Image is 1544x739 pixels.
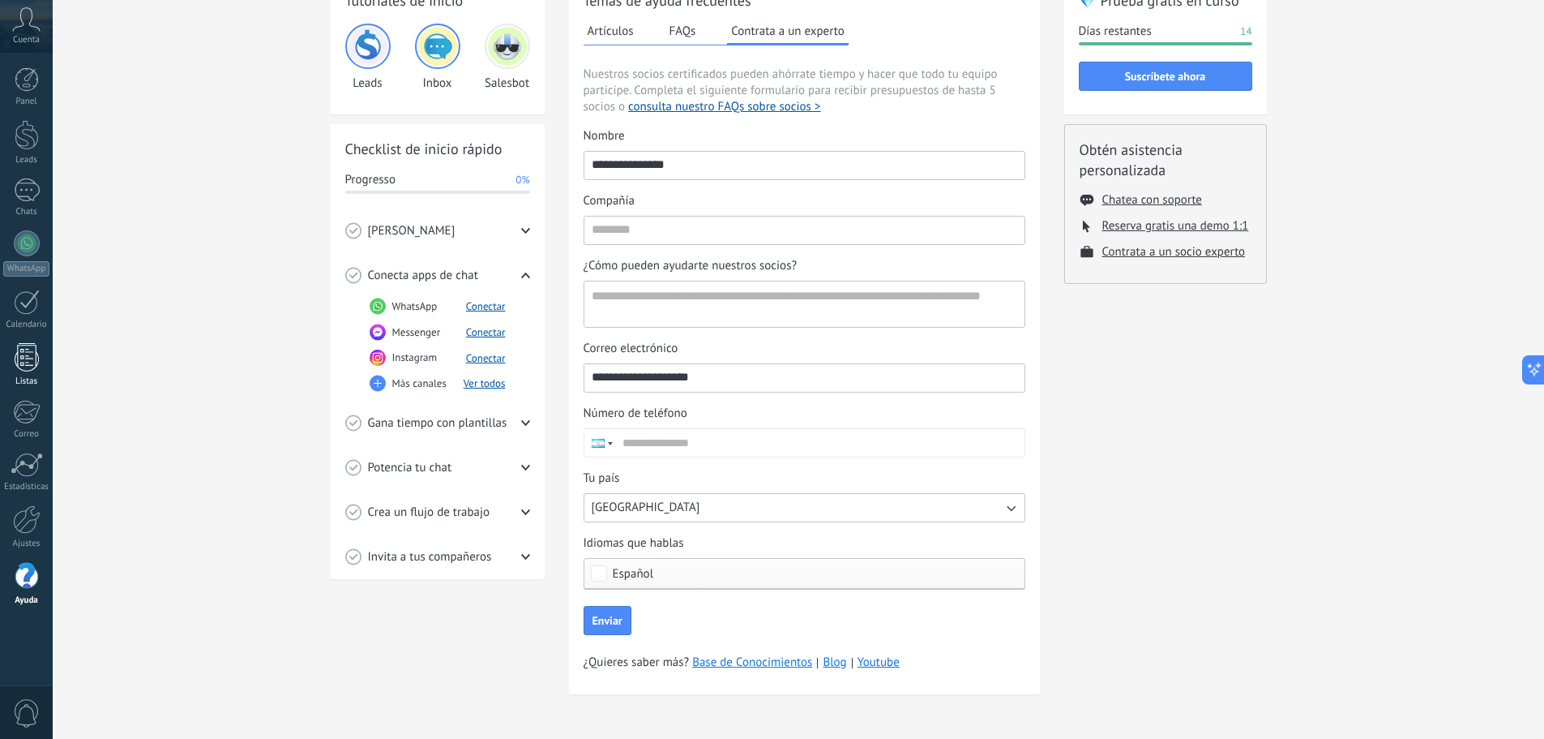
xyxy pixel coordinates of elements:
[368,415,507,432] span: Gana tiempo con plantillas
[615,429,1024,457] input: Número de teléfono
[3,261,49,277] div: WhatsApp
[592,500,700,516] span: [GEOGRAPHIC_DATA]
[13,35,40,45] span: Cuenta
[3,429,50,440] div: Correo
[1102,218,1249,234] button: Reserva gratis una demo 1:1
[368,505,490,521] span: Crea un flujo de trabajo
[665,19,700,43] button: FAQs
[584,281,1021,327] textarea: ¿Cómo pueden ayudarte nuestros socios?
[584,152,1024,178] input: Nombre
[584,193,635,209] span: Compañía
[3,320,50,330] div: Calendario
[584,535,684,552] span: Idiomas que hablas
[345,139,530,159] h2: Checklist de inicio rápido
[345,24,391,91] div: Leads
[1079,62,1252,91] button: Suscríbete ahora
[823,655,846,671] a: Blog
[1125,71,1206,82] span: Suscríbete ahora
[628,99,820,115] button: consulta nuestro FAQs sobre socios >
[3,539,50,549] div: Ajustes
[392,350,438,366] span: Instagram
[584,128,625,144] span: Nombre
[584,406,687,422] span: Número de teléfono
[727,19,848,45] button: Contrata a un experto
[466,299,506,313] button: Conectar
[584,217,1024,243] input: Compañía
[584,341,678,357] span: Correo electrónico
[584,470,620,487] span: Tu país
[584,429,615,457] div: Argentina: + 54
[592,615,622,626] span: Enviar
[613,568,654,580] span: Español
[485,24,530,91] div: Salesbot
[584,364,1024,390] input: Correo electrónico
[415,24,460,91] div: Inbox
[584,19,638,43] button: Artículos
[368,549,492,565] span: Invita a tus compañeros
[1102,192,1202,208] button: Chatea con soporte
[464,376,506,390] button: Ver todos
[345,172,396,188] span: Progresso
[1240,24,1251,40] span: 14
[466,325,506,339] button: Conectar
[3,595,50,606] div: Ayuda
[515,172,529,188] span: 0%
[392,376,447,392] span: Más canales
[466,351,506,365] button: Conectar
[584,606,631,635] button: Enviar
[3,482,50,492] div: Estadísticas
[584,493,1025,522] button: Tu país
[1080,140,1251,180] h2: Obtén asistencia personalizada
[1102,244,1246,260] button: Contrata a un socio experto
[368,223,456,239] span: [PERSON_NAME]
[3,376,50,387] div: Listas
[3,155,50,165] div: Leads
[3,97,50,107] div: Panel
[392,299,438,315] span: WhatsApp
[368,268,478,284] span: Conecta apps de chat
[692,655,812,671] a: Base de Conocimientos
[3,207,50,217] div: Chats
[392,324,441,341] span: Messenger
[584,258,798,274] span: ¿Cómo pueden ayudarte nuestros socios?
[584,655,900,671] span: ¿Quieres saber más?
[1079,24,1152,40] span: Días restantes
[858,655,900,670] a: Youtube
[368,460,452,476] span: Potencia tu chat
[584,67,1025,115] span: Nuestros socios certificados pueden ahórrate tiempo y hacer que todo tu equipo participe. Complet...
